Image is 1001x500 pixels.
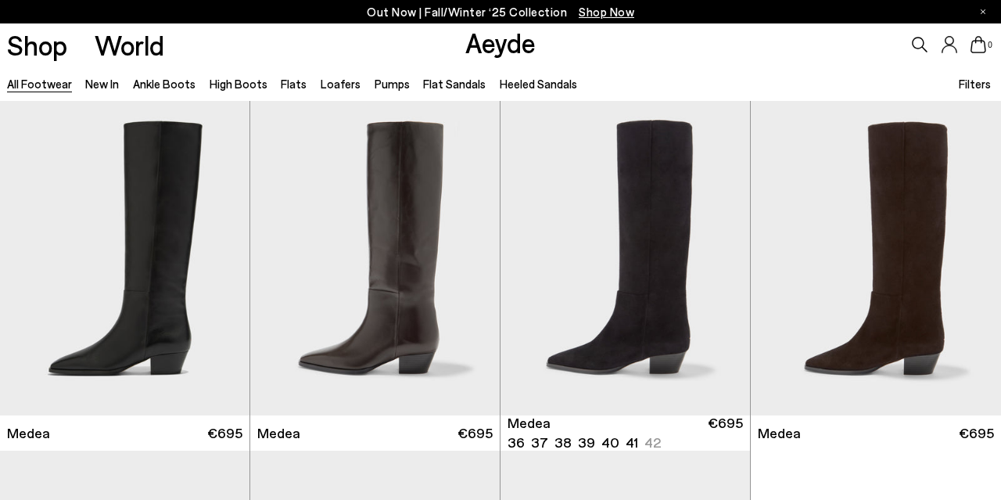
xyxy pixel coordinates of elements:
[500,101,750,415] div: 1 / 6
[751,415,1001,451] a: Medea €695
[250,101,500,415] img: Medea Knee-High Boots
[257,423,300,443] span: Medea
[7,423,50,443] span: Medea
[971,36,986,53] a: 0
[423,77,486,91] a: Flat Sandals
[321,77,361,91] a: Loafers
[210,77,267,91] a: High Boots
[508,433,656,452] ul: variant
[281,77,307,91] a: Flats
[626,433,638,452] li: 41
[500,77,577,91] a: Heeled Sandals
[85,77,119,91] a: New In
[751,101,1001,415] img: Medea Suede Knee-High Boots
[554,433,572,452] li: 38
[457,423,493,443] span: €695
[375,77,410,91] a: Pumps
[207,423,242,443] span: €695
[465,26,536,59] a: Aeyde
[250,415,500,451] a: Medea €695
[579,5,634,19] span: Navigate to /collections/new-in
[95,31,164,59] a: World
[601,433,619,452] li: 40
[500,101,750,415] img: Medea Suede Knee-High Boots
[500,101,750,415] a: Next slide Previous slide
[708,413,743,452] span: €695
[578,433,595,452] li: 39
[133,77,196,91] a: Ankle Boots
[500,415,750,451] a: Medea 36 37 38 39 40 41 42 €695
[7,77,72,91] a: All Footwear
[508,433,525,452] li: 36
[986,41,994,49] span: 0
[508,413,551,433] span: Medea
[758,423,801,443] span: Medea
[959,423,994,443] span: €695
[7,31,67,59] a: Shop
[367,2,634,22] p: Out Now | Fall/Winter ‘25 Collection
[959,77,991,91] span: Filters
[531,433,548,452] li: 37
